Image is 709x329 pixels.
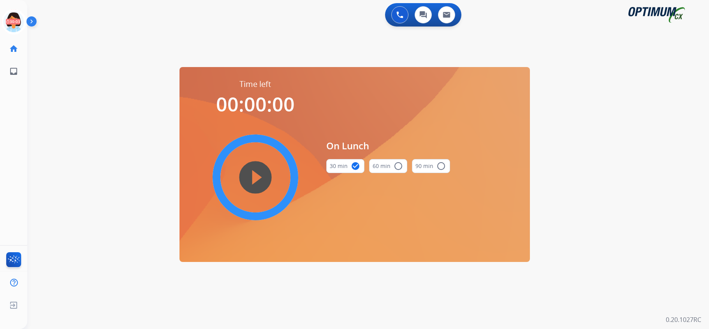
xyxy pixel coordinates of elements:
[326,159,364,173] button: 30 min
[251,173,260,182] mat-icon: play_circle_filled
[326,139,450,153] span: On Lunch
[9,44,18,53] mat-icon: home
[216,91,295,117] span: 00:00:00
[666,315,701,324] p: 0.20.1027RC
[394,161,403,171] mat-icon: radio_button_unchecked
[239,79,271,90] span: Time left
[369,159,407,173] button: 60 min
[412,159,450,173] button: 90 min
[9,67,18,76] mat-icon: inbox
[436,161,446,171] mat-icon: radio_button_unchecked
[351,161,360,171] mat-icon: check_circle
